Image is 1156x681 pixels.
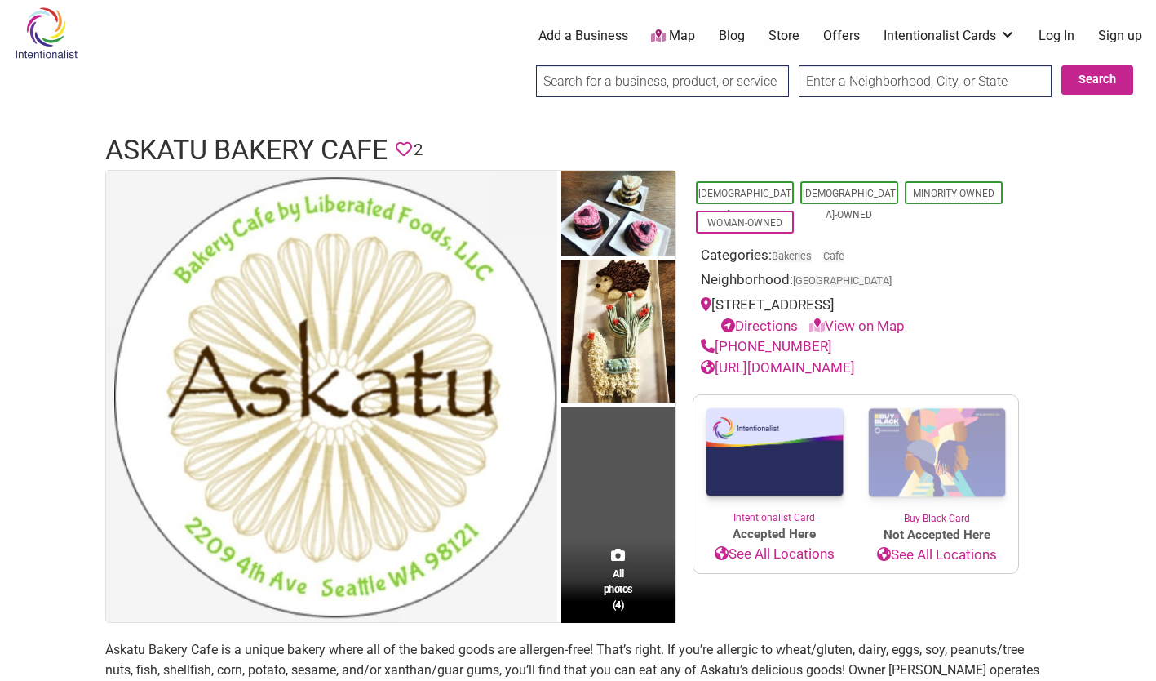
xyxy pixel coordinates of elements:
[856,526,1018,545] span: Not Accepted Here
[693,395,856,510] img: Intentionalist Card
[698,188,791,220] a: [DEMOGRAPHIC_DATA]-Owned
[799,65,1052,97] input: Enter a Neighborhood, City, or State
[693,544,856,565] a: See All Locations
[884,27,1016,45] a: Intentionalist Cards
[913,188,994,199] a: Minority-Owned
[856,395,1018,511] img: Buy Black Card
[536,65,789,97] input: Search for a business, product, or service
[604,566,633,612] span: All photos (4)
[693,395,856,525] a: Intentionalist Card
[793,276,892,287] span: [GEOGRAPHIC_DATA]
[856,395,1018,526] a: Buy Black Card
[1061,65,1133,95] button: Search
[701,338,832,354] a: [PHONE_NUMBER]
[561,260,675,407] img: Askatu Bakery Cafe
[1098,27,1142,45] a: Sign up
[414,137,423,162] span: 2
[701,295,1011,336] div: [STREET_ADDRESS]
[823,27,860,45] a: Offers
[721,318,798,334] a: Directions
[809,318,905,334] a: View on Map
[701,269,1011,295] div: Neighborhood:
[701,245,1011,270] div: Categories:
[768,27,799,45] a: Store
[561,171,675,260] img: Askatu Bakery Cafe
[719,27,745,45] a: Blog
[693,525,856,544] span: Accepted Here
[105,131,388,170] h1: Askatu Bakery Cafe
[856,545,1018,566] a: See All Locations
[707,217,782,229] a: Woman-Owned
[772,250,812,262] a: Bakeries
[106,171,557,622] img: Askatu Bakery Cafe
[651,27,695,46] a: Map
[701,359,855,376] a: [URL][DOMAIN_NAME]
[803,188,896,220] a: [DEMOGRAPHIC_DATA]-Owned
[1039,27,1074,45] a: Log In
[823,250,844,262] a: Cafe
[538,27,628,45] a: Add a Business
[7,7,85,60] img: Intentionalist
